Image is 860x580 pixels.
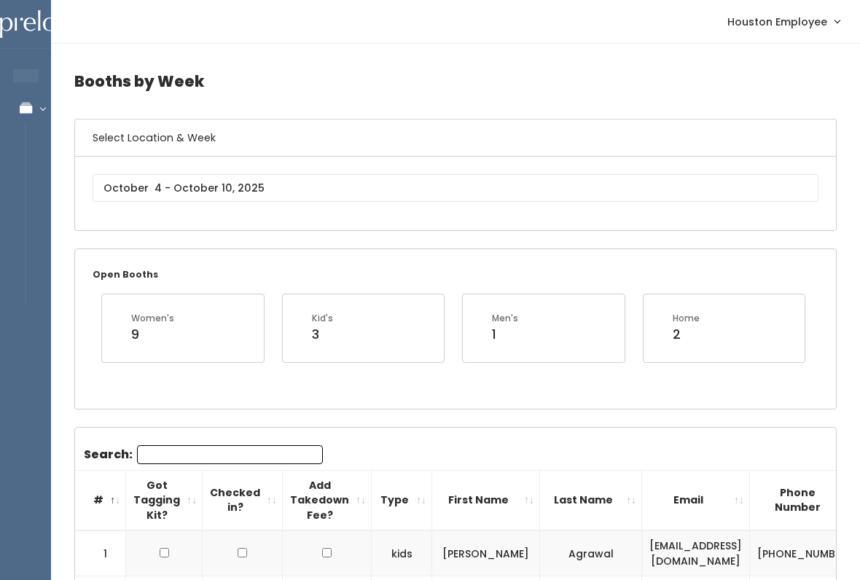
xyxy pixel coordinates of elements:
[540,470,642,530] th: Last Name: activate to sort column ascending
[372,470,432,530] th: Type: activate to sort column ascending
[137,445,323,464] input: Search:
[713,6,854,37] a: Houston Employee
[312,312,333,325] div: Kid's
[131,312,174,325] div: Women's
[432,470,540,530] th: First Name: activate to sort column ascending
[492,325,518,344] div: 1
[673,325,700,344] div: 2
[432,530,540,576] td: [PERSON_NAME]
[642,470,750,530] th: Email: activate to sort column ascending
[131,325,174,344] div: 9
[312,325,333,344] div: 3
[75,530,126,576] td: 1
[750,470,860,530] th: Phone Number: activate to sort column ascending
[642,530,750,576] td: [EMAIL_ADDRESS][DOMAIN_NAME]
[75,119,836,157] h6: Select Location & Week
[673,312,700,325] div: Home
[74,61,837,101] h4: Booths by Week
[750,530,860,576] td: [PHONE_NUMBER]
[727,14,827,30] span: Houston Employee
[84,445,323,464] label: Search:
[283,470,372,530] th: Add Takedown Fee?: activate to sort column ascending
[93,268,158,281] small: Open Booths
[540,530,642,576] td: Agrawal
[126,470,203,530] th: Got Tagging Kit?: activate to sort column ascending
[203,470,283,530] th: Checked in?: activate to sort column ascending
[93,174,818,202] input: October 4 - October 10, 2025
[492,312,518,325] div: Men's
[372,530,432,576] td: kids
[75,470,126,530] th: #: activate to sort column descending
